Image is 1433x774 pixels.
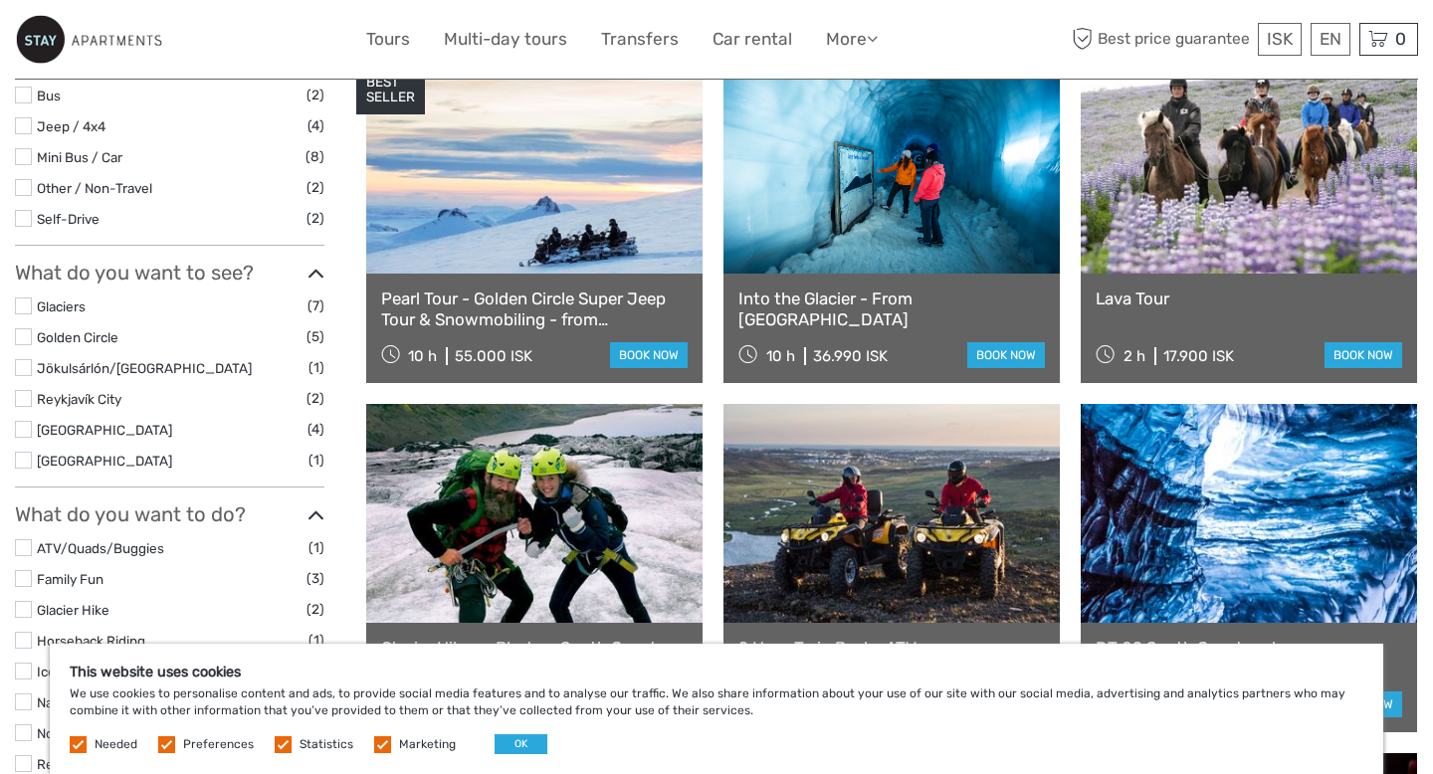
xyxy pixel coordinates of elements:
a: book now [967,342,1045,368]
span: (2) [307,207,324,230]
span: 10 h [766,347,795,365]
label: Preferences [183,736,254,753]
a: Glacier Hike w. Photos, South Coast Waterfalls & [GEOGRAPHIC_DATA] [381,638,688,678]
span: (1) [308,356,324,379]
a: Car rental [713,25,792,54]
a: Reykjavík City [37,391,121,407]
label: Marketing [399,736,456,753]
a: Other / Non-Travel [37,180,152,196]
div: EN [1311,23,1350,56]
a: Glacier Hike [37,602,109,618]
span: 2 h [1124,347,1145,365]
a: 2 Hour Twin Peaks ATV [738,638,1045,658]
a: Jökulsárlón/[GEOGRAPHIC_DATA] [37,360,252,376]
div: BEST SELLER [356,65,425,114]
button: OK [495,734,547,754]
a: book now [610,342,688,368]
div: 17.900 ISK [1163,347,1234,365]
a: DT 02 South Coast and [GEOGRAPHIC_DATA] [1096,638,1402,678]
a: Glaciers [37,298,86,314]
a: Relaxation/Spa [37,756,131,772]
h3: What do you want to see? [15,261,324,285]
div: We use cookies to personalise content and ads, to provide social media features and to analyse ou... [50,644,1383,774]
span: (3) [307,567,324,590]
a: Tours [366,25,410,54]
a: book now [1325,342,1402,368]
a: Into the Glacier - From [GEOGRAPHIC_DATA] [738,289,1045,329]
span: (1) [308,536,324,559]
a: Self-Drive [37,211,100,227]
h5: This website uses cookies [70,664,1363,680]
span: (1) [308,629,324,652]
a: Bus [37,88,61,103]
span: (2) [307,176,324,199]
a: [GEOGRAPHIC_DATA] [37,422,172,438]
a: Ice Cave [37,664,90,679]
label: Statistics [300,736,353,753]
span: (2) [307,598,324,621]
img: 800-9c0884f7-accb-45f0-bb87-38317b02daef_logo_small.jpg [15,15,162,64]
span: (4) [307,114,324,137]
span: ISK [1267,29,1293,49]
a: Golden Circle [37,329,118,345]
button: Open LiveChat chat widget [229,31,253,55]
span: (5) [307,325,324,348]
a: More [826,25,878,54]
a: Horseback Riding [37,633,145,649]
span: (7) [307,294,324,317]
a: Lava Tour [1096,289,1402,308]
a: Multi-day tours [444,25,567,54]
a: Family Fun [37,571,103,587]
a: Jeep / 4x4 [37,118,105,134]
h3: What do you want to do? [15,502,324,526]
label: Needed [95,736,137,753]
a: Nature & Scenery [37,694,144,710]
a: Pearl Tour - Golden Circle Super Jeep Tour & Snowmobiling - from [GEOGRAPHIC_DATA] [381,289,688,329]
span: Best price guarantee [1068,23,1254,56]
span: 0 [1392,29,1409,49]
a: Transfers [601,25,679,54]
a: [GEOGRAPHIC_DATA] [37,453,172,469]
span: (8) [306,145,324,168]
span: (2) [307,84,324,106]
div: 55.000 ISK [455,347,532,365]
span: (1) [308,449,324,472]
div: 36.990 ISK [813,347,888,365]
span: (4) [307,418,324,441]
p: We're away right now. Please check back later! [28,35,225,51]
a: ATV/Quads/Buggies [37,540,164,556]
span: 10 h [408,347,437,365]
a: Mini Bus / Car [37,149,122,165]
a: Northern Lights [37,725,134,741]
span: (2) [307,387,324,410]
